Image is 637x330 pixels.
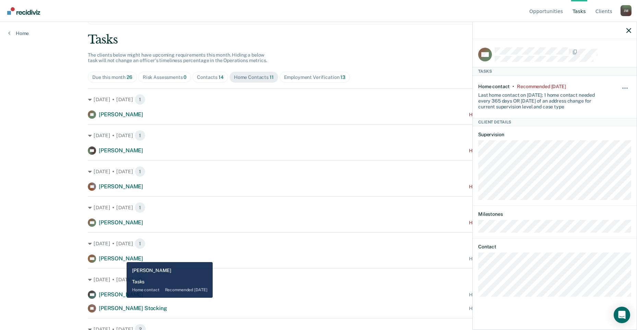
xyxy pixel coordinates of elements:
button: Profile dropdown button [621,5,632,16]
div: [DATE] • [DATE] [88,274,549,285]
span: 1 [134,238,145,249]
a: Home [8,30,29,36]
span: [PERSON_NAME] [99,255,143,262]
span: 14 [219,74,224,80]
div: Contacts [197,74,224,80]
div: Employment Verification [284,74,345,80]
span: 26 [127,74,132,80]
div: Home contact recommended [DATE] [469,220,549,226]
div: Due this month [92,74,132,80]
span: The clients below might have upcoming requirements this month. Hiding a below task will not chang... [88,52,267,63]
dt: Milestones [478,211,631,217]
dt: Supervision [478,132,631,138]
span: 2 [134,274,146,285]
div: J M [621,5,632,16]
div: • [512,84,514,90]
div: Home contact recommended [DATE] [469,292,549,298]
div: Home contact recommended [DATE] [469,112,549,118]
span: [PERSON_NAME] [99,219,143,226]
div: Risk Assessments [143,74,187,80]
span: 0 [184,74,187,80]
span: 11 [270,74,274,80]
span: 1 [134,202,145,213]
div: Home Contacts [234,74,274,80]
div: Home contact recommended [DATE] [469,148,549,154]
div: [DATE] • [DATE] [88,238,549,249]
span: 13 [340,74,345,80]
span: 1 [134,166,145,177]
span: 1 [134,94,145,105]
span: 1 [134,130,145,141]
div: [DATE] • [DATE] [88,202,549,213]
div: Home contact recommended [DATE] [469,306,549,311]
span: [PERSON_NAME] [99,291,143,298]
span: [PERSON_NAME] [99,183,143,190]
dt: Contact [478,244,631,250]
div: Home contact [478,84,510,90]
div: Home contact recommended [DATE] [469,184,549,190]
div: [DATE] • [DATE] [88,130,549,141]
div: Recommended 4 days ago [517,84,566,90]
span: [PERSON_NAME] Stocking [99,305,167,311]
span: [PERSON_NAME] [99,147,143,154]
div: Home contact recommended [DATE] [469,256,549,262]
div: Last home contact on [DATE]; 1 home contact needed every 365 days OR [DATE] of an address change ... [478,90,606,109]
div: Client Details [473,118,637,126]
div: Tasks [473,67,637,75]
div: [DATE] • [DATE] [88,166,549,177]
img: Recidiviz [7,7,40,15]
div: [DATE] • [DATE] [88,94,549,105]
span: [PERSON_NAME] [99,111,143,118]
div: Open Intercom Messenger [614,307,630,323]
div: Tasks [88,33,549,47]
